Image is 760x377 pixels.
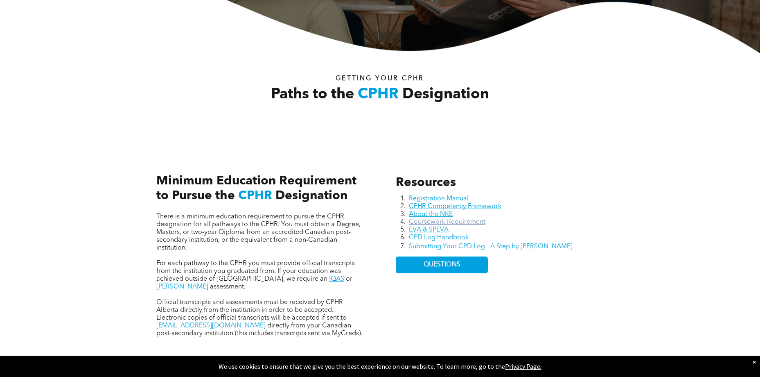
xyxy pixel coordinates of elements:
a: CPD Log Handbook [409,234,469,241]
a: EVA & SPEVA [409,227,449,233]
span: For each pathway to the CPHR you must provide official transcripts from the institution you gradu... [156,260,355,282]
span: Paths to the [271,87,354,102]
span: Designation [275,190,347,202]
a: [PERSON_NAME] [156,284,208,290]
span: Minimum Education Requirement to Pursue the [156,175,356,202]
div: Dismiss notification [753,358,756,366]
a: About the NKE [409,211,453,218]
a: Submitting Your CPD Log - A Step by [PERSON_NAME] [409,243,573,250]
span: assessment. [210,284,246,290]
span: CPHR [358,87,399,102]
a: Registration Manual [409,195,469,202]
a: Privacy Page. [505,362,541,370]
a: IQAS [329,276,344,282]
a: [EMAIL_ADDRESS][DOMAIN_NAME] [156,322,266,329]
span: CPHR [238,190,272,202]
span: Resources [396,177,456,189]
a: QUESTIONS [396,257,488,273]
span: Designation [402,87,489,102]
a: CPHR Competency Framework [409,203,501,210]
span: or [346,276,352,282]
span: Official transcripts and assessments must be received by CPHR Alberta directly from the instituti... [156,299,347,321]
span: directly from your Canadian post-secondary institution (this includes transcripts sent via MyCreds). [156,322,363,337]
span: There is a minimum education requirement to pursue the CPHR designation for all pathways to the C... [156,213,361,251]
span: QUESTIONS [424,261,460,269]
a: Coursework Requirement [409,219,485,225]
span: Getting your Cphr [336,75,424,82]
